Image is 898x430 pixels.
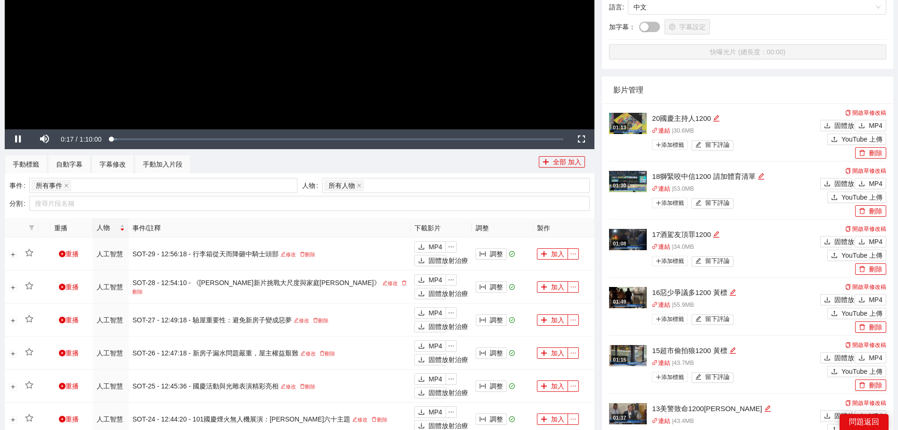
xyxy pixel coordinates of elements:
[852,110,886,116] font: 開啟草修改稿
[479,416,486,423] span: 列寬
[824,296,831,304] span: 下載
[658,302,670,308] font: 連結
[692,314,733,325] button: 編輯留下評論
[855,379,886,391] button: 刪除刪除
[652,114,711,122] font: 20國慶主持人1200
[841,310,882,317] font: YouTube 上傳
[27,225,36,230] span: 篩選
[428,422,468,430] font: 固體放射治療
[652,185,658,192] span: 關聯
[568,284,578,290] span: 省略
[652,185,670,192] a: 關聯連結
[357,417,368,422] font: 修改
[824,238,831,246] span: 下載
[729,345,736,356] div: 編輯
[729,287,736,298] div: 編輯
[66,415,79,423] font: 重播
[824,413,831,420] span: 下載
[568,281,579,293] button: 省略
[713,113,720,124] div: 編輯
[490,415,503,423] font: 調整
[834,180,874,187] font: 固體放射治療
[479,317,486,324] span: 列寬
[537,314,568,326] button: 加加入
[764,405,771,412] span: 編輯
[658,127,670,134] font: 連結
[305,252,315,257] font: 刪除
[841,368,882,375] font: YouTube 上傳
[418,422,425,430] span: 下載
[622,3,624,11] font: :
[855,147,886,159] button: 刪除刪除
[658,185,670,192] font: 連結
[652,418,670,424] a: 關聯連結
[418,389,425,397] span: 下載
[609,171,647,192] img: 728c7963-d346-4202-9bab-f9529547bfcc.jpg
[31,129,58,149] button: Mute
[325,351,335,356] font: 刪除
[66,250,79,258] font: 重播
[827,192,886,203] button: 上傳YouTube 上傳
[705,200,730,206] font: 留下評論
[831,310,838,318] span: 上傳
[446,343,456,349] span: 省略
[568,347,579,359] button: 省略
[476,248,507,260] button: 列寬調整
[446,409,456,415] span: 省略
[414,406,446,418] button: 下載MP4
[858,180,865,188] span: 下載
[402,280,407,286] span: 刪除
[537,347,568,359] button: 加加入
[476,347,507,359] button: 列寬調整
[418,323,425,331] span: 下載
[695,316,701,323] span: 編輯
[609,23,629,31] font: 加字幕
[834,354,874,362] font: 固體放射治療
[476,413,507,425] button: 列寬調整
[609,229,647,250] img: c0f59add-913e-4c57-acb6-e91dfa34e14d.jpg
[713,231,720,238] span: 編輯
[418,356,425,364] span: 下載
[300,384,305,389] span: 刪除
[692,256,733,267] button: 編輯留下評論
[692,372,733,383] button: 編輯留下評論
[855,321,886,333] button: 刪除刪除
[855,178,886,189] button: 下載MP4
[476,314,507,326] button: 列寬調整
[845,168,851,174] span: 複製
[414,288,446,299] button: 下載固體放射治療
[609,44,886,59] button: 快曝光片 (總長度：00:00)
[76,135,78,143] span: /
[613,299,626,304] font: 01:49
[428,276,442,284] font: MP4
[658,418,670,424] font: 連結
[820,352,852,363] button: 下載固體放射治療
[445,274,457,286] button: 省略
[479,350,486,357] span: 列寬
[855,120,886,131] button: 下載MP4
[869,323,882,331] font: 刪除
[841,194,882,201] font: YouTube 上傳
[852,168,886,174] font: 開啟草修改稿
[382,280,387,286] span: 編輯
[9,383,17,390] button: 展開行
[841,252,882,259] font: YouTube 上傳
[568,314,579,326] button: 省略
[9,317,17,324] button: 展開行
[541,251,547,258] span: 加
[841,135,882,143] font: YouTube 上傳
[705,142,730,148] font: 留下評論
[568,413,579,425] button: 省略
[537,281,568,293] button: 加加入
[414,274,446,286] button: 下載MP4
[414,340,446,352] button: 下載MP4
[855,352,886,363] button: 下載MP4
[541,383,547,390] span: 加
[852,284,886,290] font: 開啟草修改稿
[428,389,468,396] font: 固體放射治療
[541,350,547,357] span: 加
[414,255,446,266] button: 下載固體放射治療
[845,284,851,290] span: 複製
[541,284,547,291] span: 加
[695,258,701,265] span: 編輯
